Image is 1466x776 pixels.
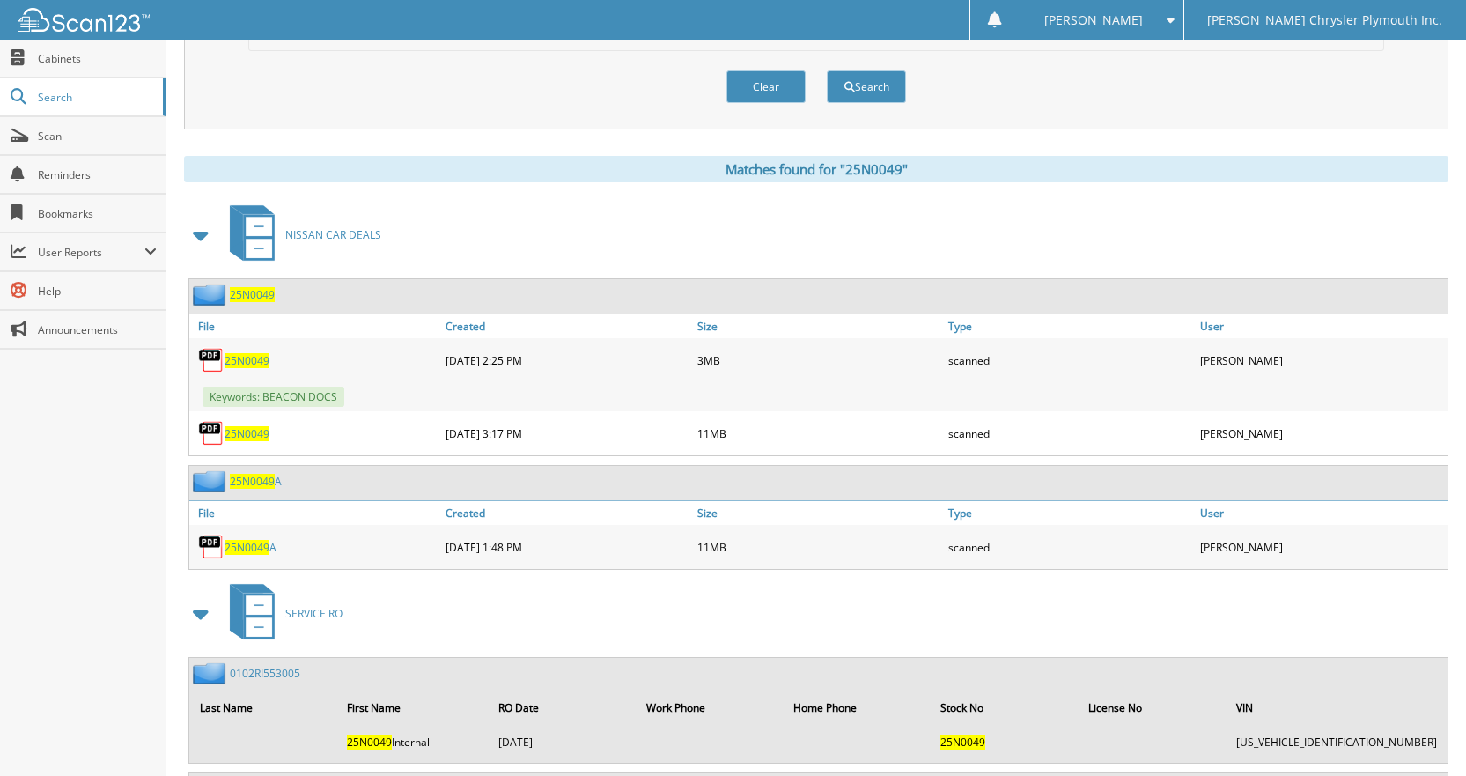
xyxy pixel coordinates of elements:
td: -- [637,728,783,757]
div: 11MB [693,416,945,451]
div: [DATE] 3:17 PM [441,416,693,451]
th: Work Phone [637,690,783,726]
div: 11MB [693,529,945,565]
a: Type [944,501,1196,525]
a: 25N0049 [225,426,269,441]
span: 25N0049 [347,735,392,750]
img: scan123-logo-white.svg [18,8,150,32]
span: Bookmarks [38,206,157,221]
th: First Name [338,690,489,726]
td: [DATE] [490,728,635,757]
th: RO Date [490,690,635,726]
a: Type [944,314,1196,338]
span: Announcements [38,322,157,337]
div: [PERSON_NAME] [1196,343,1448,378]
span: Help [38,284,157,299]
img: PDF.png [198,347,225,373]
th: Home Phone [785,690,930,726]
a: SERVICE RO [219,579,343,648]
span: Cabinets [38,51,157,66]
span: 25N0049 [940,735,985,750]
a: File [189,501,441,525]
span: NISSAN CAR DEALS [285,227,381,242]
span: Scan [38,129,157,144]
span: 25N0049 [230,474,275,489]
img: folder2.png [193,662,230,684]
a: 25N0049A [225,540,276,555]
th: Stock No [932,690,1079,726]
div: [DATE] 2:25 PM [441,343,693,378]
a: User [1196,501,1448,525]
a: Created [441,314,693,338]
div: 3MB [693,343,945,378]
a: User [1196,314,1448,338]
span: [PERSON_NAME] Chrysler Plymouth Inc. [1207,15,1442,26]
div: Matches found for "25N0049" [184,156,1448,182]
td: [US_VEHICLE_IDENTIFICATION_NUMBER] [1227,728,1446,757]
span: Search [38,90,154,105]
a: Size [693,501,945,525]
td: -- [191,728,336,757]
a: 25N0049 [230,287,275,302]
div: scanned [944,416,1196,451]
a: 25N0049A [230,474,282,489]
div: scanned [944,343,1196,378]
button: Search [827,70,906,103]
a: 0102RI553005 [230,666,300,681]
td: -- [785,728,930,757]
td: -- [1079,728,1226,757]
a: File [189,314,441,338]
span: [PERSON_NAME] [1044,15,1143,26]
td: Internal [338,728,489,757]
span: Keywords: BEACON DOCS [203,387,344,407]
button: Clear [726,70,806,103]
th: License No [1079,690,1226,726]
th: VIN [1227,690,1446,726]
a: 25N0049 [225,353,269,368]
img: folder2.png [193,284,230,306]
div: [PERSON_NAME] [1196,416,1448,451]
div: scanned [944,529,1196,565]
iframe: Chat Widget [1378,691,1466,776]
span: Reminders [38,167,157,182]
div: [PERSON_NAME] [1196,529,1448,565]
th: Last Name [191,690,336,726]
img: PDF.png [198,420,225,447]
img: PDF.png [198,534,225,560]
div: [DATE] 1:48 PM [441,529,693,565]
span: User Reports [38,245,144,260]
a: Size [693,314,945,338]
a: Created [441,501,693,525]
a: NISSAN CAR DEALS [219,200,381,270]
span: SERVICE RO [285,606,343,621]
img: folder2.png [193,470,230,492]
span: 25N0049 [225,540,269,555]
